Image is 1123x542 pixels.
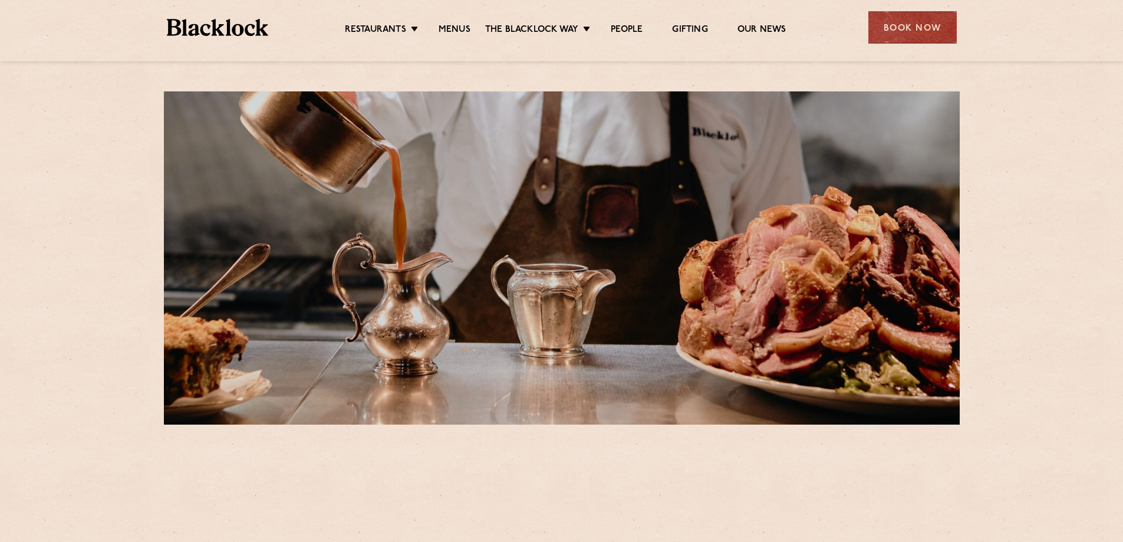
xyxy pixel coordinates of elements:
a: Menus [439,24,470,37]
a: The Blacklock Way [485,24,578,37]
img: BL_Textured_Logo-footer-cropped.svg [167,19,269,36]
a: Our News [737,24,786,37]
div: Book Now [868,11,957,44]
a: People [611,24,643,37]
a: Restaurants [345,24,406,37]
a: Gifting [672,24,707,37]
